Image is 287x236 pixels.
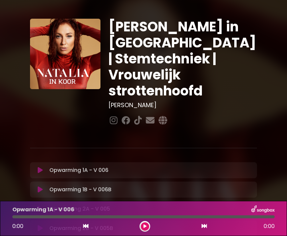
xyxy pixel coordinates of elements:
h1: [PERSON_NAME] in [GEOGRAPHIC_DATA] | Stemtechniek | Vrouwelijk strottenhoofd [108,19,257,99]
h3: [PERSON_NAME] [108,101,257,109]
p: Opwarming 1B - V 006B [49,186,111,194]
img: songbox-logo-white.png [251,205,275,214]
span: 0:00 [12,222,23,230]
p: Opwarming 1A - V 006 [12,206,74,214]
img: YTVS25JmS9CLUqXqkEhs [30,19,100,89]
p: Opwarming 1A - V 006 [49,166,108,174]
span: 0:00 [264,222,275,230]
